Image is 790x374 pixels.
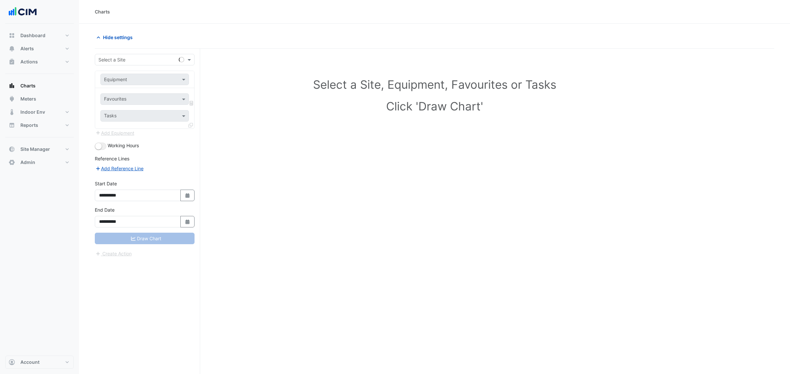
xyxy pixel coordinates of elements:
h1: Click 'Draw Chart' [109,99,760,113]
app-icon: Admin [9,159,15,166]
span: Actions [20,58,38,65]
span: Dashboard [20,32,45,39]
button: Account [5,356,74,369]
app-icon: Dashboard [9,32,15,39]
span: Site Manager [20,146,50,152]
span: Working Hours [108,143,139,148]
span: Clone Favourites and Tasks from this Equipment to other Equipment [188,122,193,128]
app-icon: Actions [9,58,15,65]
button: Alerts [5,42,74,55]
label: Start Date [95,180,117,187]
app-icon: Reports [9,122,15,129]
fa-icon: Select Date [185,193,191,198]
button: Charts [5,79,74,92]
div: Tasks [103,112,117,121]
span: Account [20,359,39,365]
span: Charts [20,82,36,89]
h1: Select a Site, Equipment, Favourites or Tasks [109,78,760,91]
label: Reference Lines [95,155,129,162]
img: Company Logo [8,5,38,18]
button: Admin [5,156,74,169]
app-icon: Meters [9,96,15,102]
button: Site Manager [5,143,74,156]
button: Add Reference Line [95,165,144,172]
app-icon: Indoor Env [9,109,15,115]
button: Dashboard [5,29,74,42]
button: Hide settings [95,32,137,43]
span: Indoor Env [20,109,45,115]
span: Alerts [20,45,34,52]
span: Admin [20,159,35,166]
button: Actions [5,55,74,68]
span: Hide settings [103,34,133,41]
div: Favourites [103,95,126,104]
span: Meters [20,96,36,102]
app-escalated-ticket-create-button: Please correct errors first [95,250,132,256]
app-icon: Alerts [9,45,15,52]
button: Indoor Env [5,105,74,119]
app-icon: Charts [9,82,15,89]
button: Reports [5,119,74,132]
label: End Date [95,206,115,213]
span: Choose Function [189,100,195,106]
fa-icon: Select Date [185,219,191,224]
span: Reports [20,122,38,129]
button: Meters [5,92,74,105]
div: Charts [95,8,110,15]
app-icon: Site Manager [9,146,15,152]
